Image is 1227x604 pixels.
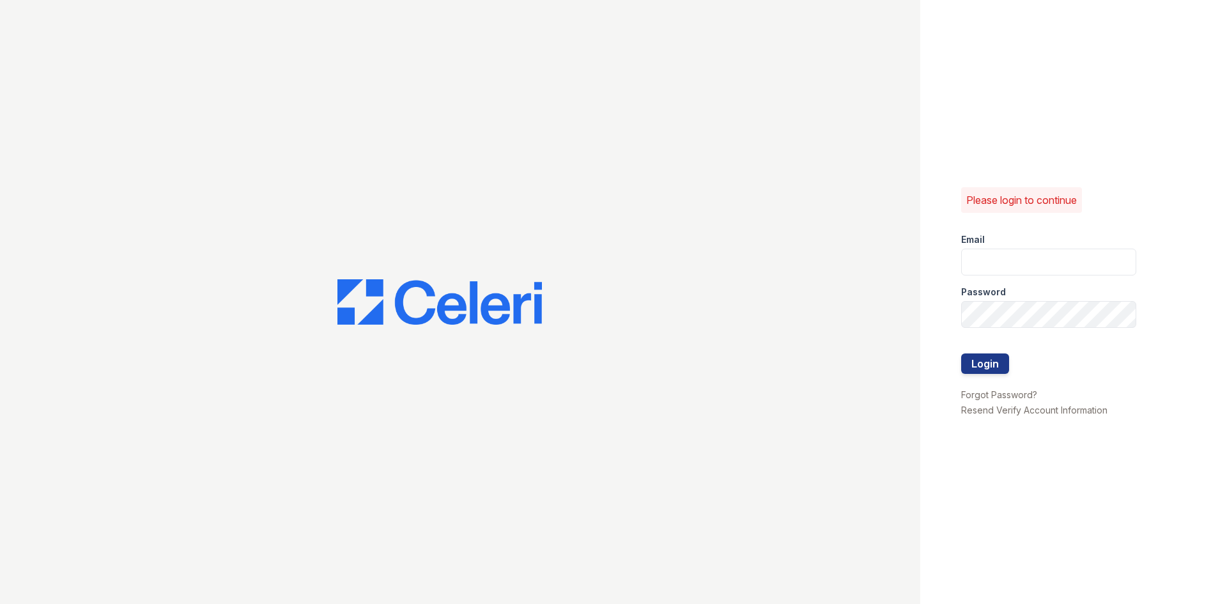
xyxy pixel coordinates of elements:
a: Resend Verify Account Information [961,405,1107,415]
a: Forgot Password? [961,389,1037,400]
p: Please login to continue [966,192,1077,208]
button: Login [961,353,1009,374]
img: CE_Logo_Blue-a8612792a0a2168367f1c8372b55b34899dd931a85d93a1a3d3e32e68fde9ad4.png [337,279,542,325]
label: Email [961,233,985,246]
label: Password [961,286,1006,298]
